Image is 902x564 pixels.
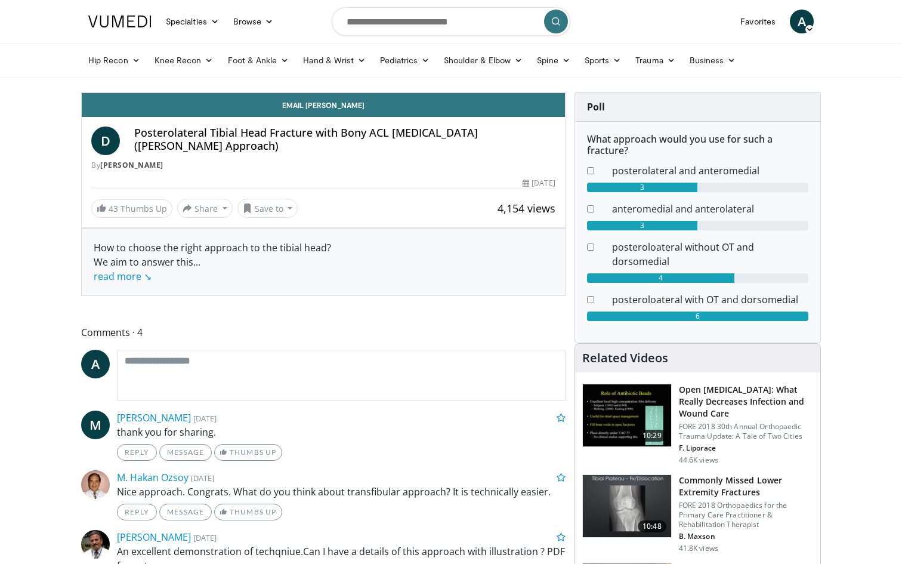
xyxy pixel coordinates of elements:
p: B. Maxson [679,532,813,541]
h3: Commonly Missed Lower Extremity Fractures [679,474,813,498]
a: 10:48 Commonly Missed Lower Extremity Fractures FORE 2018 Orthopaedics for the Primary Care Pract... [582,474,813,553]
div: [DATE] [523,178,555,189]
h4: Posterolateral Tibial Head Fracture with Bony ACL [MEDICAL_DATA] ([PERSON_NAME] Approach) [134,127,555,152]
div: 4 [587,273,735,283]
span: 10:29 [638,430,666,442]
p: Nice approach. Congrats. What do you think about transfibular approach? It is technically easier. [117,485,566,499]
a: 10:29 Open [MEDICAL_DATA]: What Really Decreases Infection and Wound Care FORE 2018 30th Annual O... [582,384,813,465]
h6: What approach would you use for such a fracture? [587,134,808,156]
img: VuMedi Logo [88,16,152,27]
div: By [91,160,555,171]
a: Knee Recon [147,48,221,72]
a: Business [682,48,743,72]
span: Comments 4 [81,325,566,340]
a: Shoulder & Elbow [437,48,530,72]
p: thank you for sharing. [117,425,566,439]
div: 6 [587,312,808,321]
a: Browse [226,10,281,33]
a: Thumbs Up [214,504,282,520]
div: 3 [587,183,698,192]
a: Reply [117,444,157,461]
input: Search topics, interventions [332,7,570,36]
a: [PERSON_NAME] [117,411,191,424]
img: ded7be61-cdd8-40fc-98a3-de551fea390e.150x105_q85_crop-smart_upscale.jpg [583,384,671,446]
dd: posteroloateral without OT and dorsomedial [603,240,817,269]
p: F. Liporace [679,443,813,453]
a: Email [PERSON_NAME] [82,93,565,117]
a: M [81,411,110,439]
strong: Poll [587,100,605,113]
dd: anteromedial and anterolateral [603,202,817,216]
p: 44.6K views [679,455,718,465]
small: [DATE] [193,532,217,543]
span: 10:48 [638,520,666,532]
a: Message [159,444,212,461]
a: Hip Recon [81,48,147,72]
dd: posterolateral and anteromedial [603,164,817,178]
span: 43 [109,203,118,214]
a: Foot & Ankle [221,48,296,72]
a: Reply [117,504,157,520]
a: A [790,10,814,33]
small: [DATE] [191,473,214,483]
img: Avatar [81,530,110,559]
a: Trauma [628,48,682,72]
dd: posteroloateral with OT and dorsomedial [603,292,817,307]
p: 41.8K views [679,544,718,553]
span: 4,154 views [498,201,555,215]
p: FORE 2018 30th Annual Orthopaedic Trauma Update: A Tale of Two Cities [679,422,813,441]
a: 43 Thumbs Up [91,199,172,218]
small: [DATE] [193,413,217,424]
a: read more ↘ [94,270,152,283]
button: Save to [237,199,298,218]
a: Hand & Wrist [296,48,373,72]
a: [PERSON_NAME] [100,160,163,170]
a: Message [159,504,212,520]
div: 3 [587,221,698,230]
a: A [81,350,110,378]
div: How to choose the right approach to the tibial head? We aim to answer this [94,241,553,283]
a: Favorites [733,10,783,33]
p: FORE 2018 Orthopaedics for the Primary Care Practitioner & Rehabilitation Therapist [679,501,813,529]
a: Specialties [159,10,226,33]
video-js: Video Player [82,93,565,93]
img: 4aa379b6-386c-4fb5-93ee-de5617843a87.150x105_q85_crop-smart_upscale.jpg [583,475,671,537]
h3: Open [MEDICAL_DATA]: What Really Decreases Infection and Wound Care [679,384,813,420]
a: Sports [577,48,629,72]
a: [PERSON_NAME] [117,531,191,544]
a: Thumbs Up [214,444,282,461]
a: D [91,127,120,155]
a: M. Hakan Ozsoy [117,471,189,484]
h4: Related Videos [582,351,668,365]
a: Spine [530,48,577,72]
img: Avatar [81,470,110,499]
a: Pediatrics [373,48,437,72]
button: Share [177,199,233,218]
